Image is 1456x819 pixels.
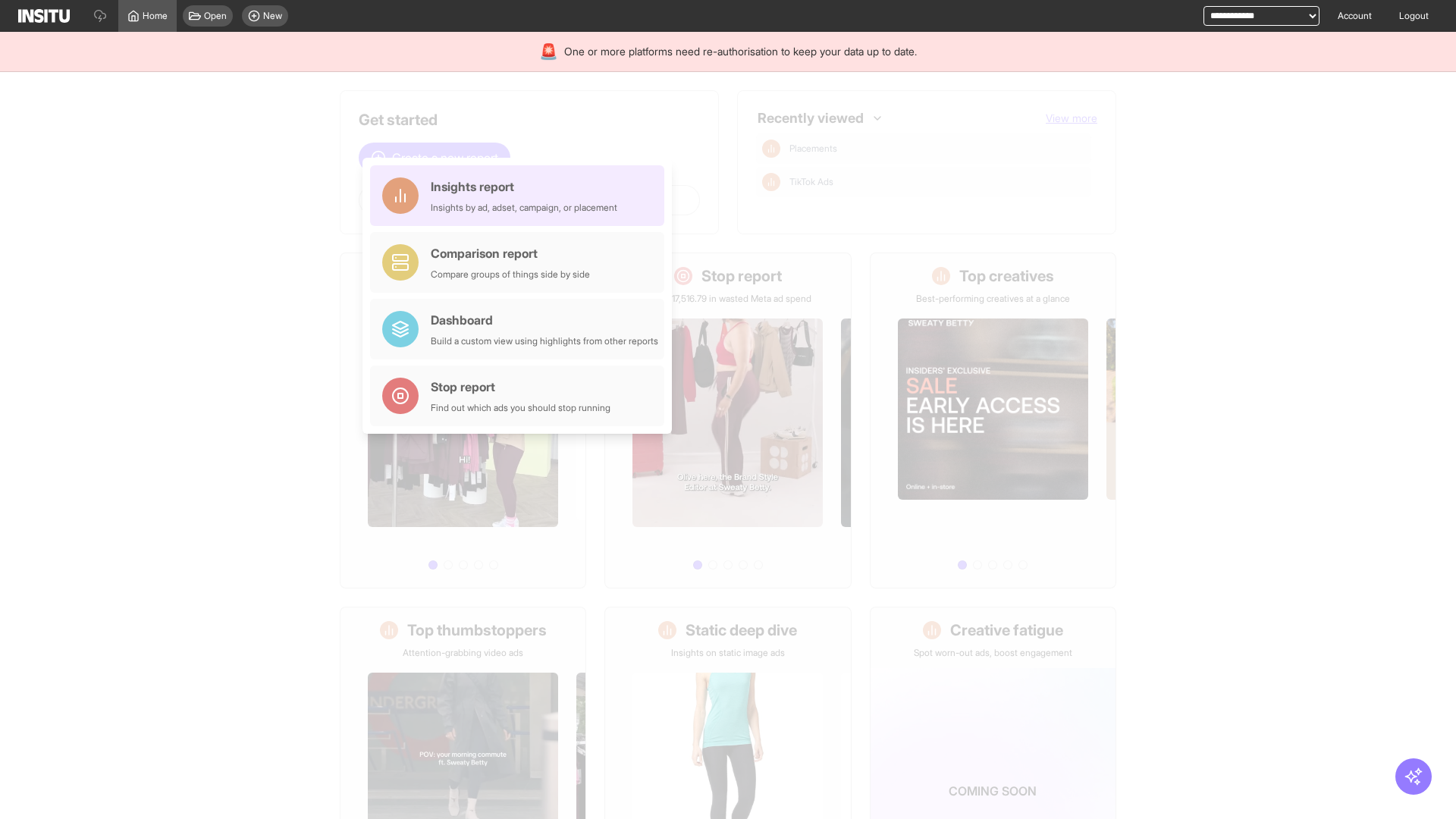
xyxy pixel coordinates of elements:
[431,244,590,262] div: Comparison report
[431,402,610,414] div: Find out which ads you should stop running
[263,10,282,22] span: New
[18,9,70,23] img: Logo
[431,177,617,196] div: Insights report
[431,202,617,214] div: Insights by ad, adset, campaign, or placement
[564,44,917,59] span: One or more platforms need re-authorisation to keep your data up to date.
[431,311,658,329] div: Dashboard
[431,378,610,396] div: Stop report
[539,41,558,62] div: 🚨
[204,10,227,22] span: Open
[143,10,168,22] span: Home
[431,268,590,281] div: Compare groups of things side by side
[431,335,658,347] div: Build a custom view using highlights from other reports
